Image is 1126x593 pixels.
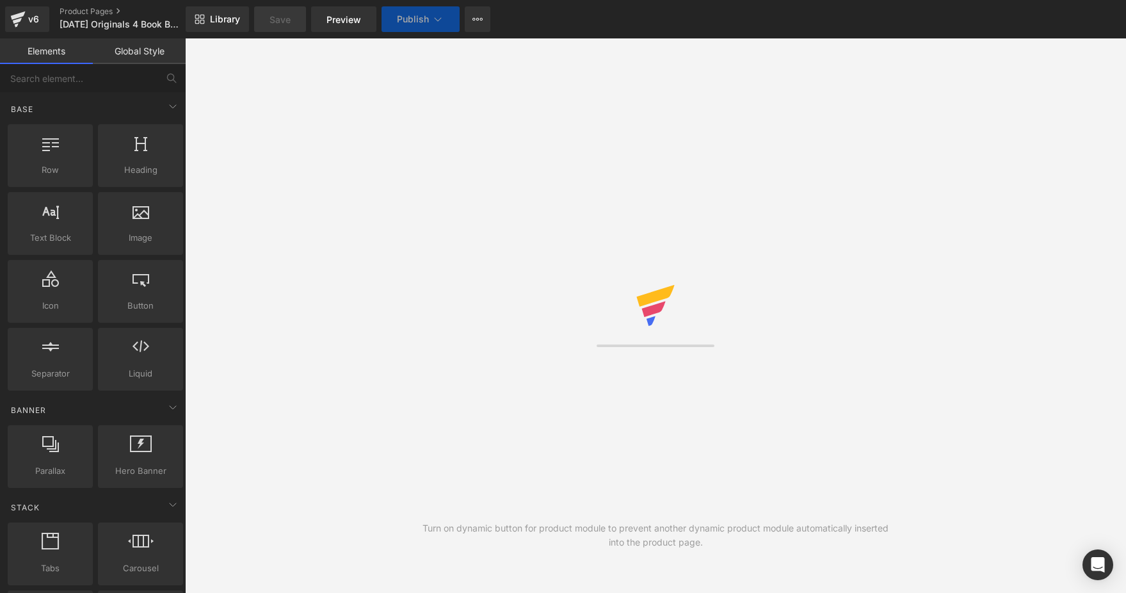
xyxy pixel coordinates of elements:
span: Liquid [102,367,179,380]
span: [DATE] Originals 4 Book Box Product Page [60,19,182,29]
span: Tabs [12,562,89,575]
span: Publish [397,14,429,24]
a: New Library [186,6,249,32]
span: Heading [102,163,179,177]
span: Text Block [12,231,89,245]
div: Turn on dynamic button for product module to prevent another dynamic product module automatically... [421,521,891,549]
span: Parallax [12,464,89,478]
span: Row [12,163,89,177]
span: Image [102,231,179,245]
a: v6 [5,6,49,32]
span: Button [102,299,179,313]
span: Save [269,13,291,26]
span: Preview [326,13,361,26]
span: Carousel [102,562,179,575]
span: Base [10,103,35,115]
div: v6 [26,11,42,28]
a: Preview [311,6,376,32]
span: Library [210,13,240,25]
span: Icon [12,299,89,313]
button: Publish [382,6,460,32]
span: Banner [10,404,47,416]
span: Hero Banner [102,464,179,478]
span: Separator [12,367,89,380]
a: Product Pages [60,6,207,17]
div: Open Intercom Messenger [1082,549,1113,580]
button: More [465,6,490,32]
a: Global Style [93,38,186,64]
span: Stack [10,501,41,514]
